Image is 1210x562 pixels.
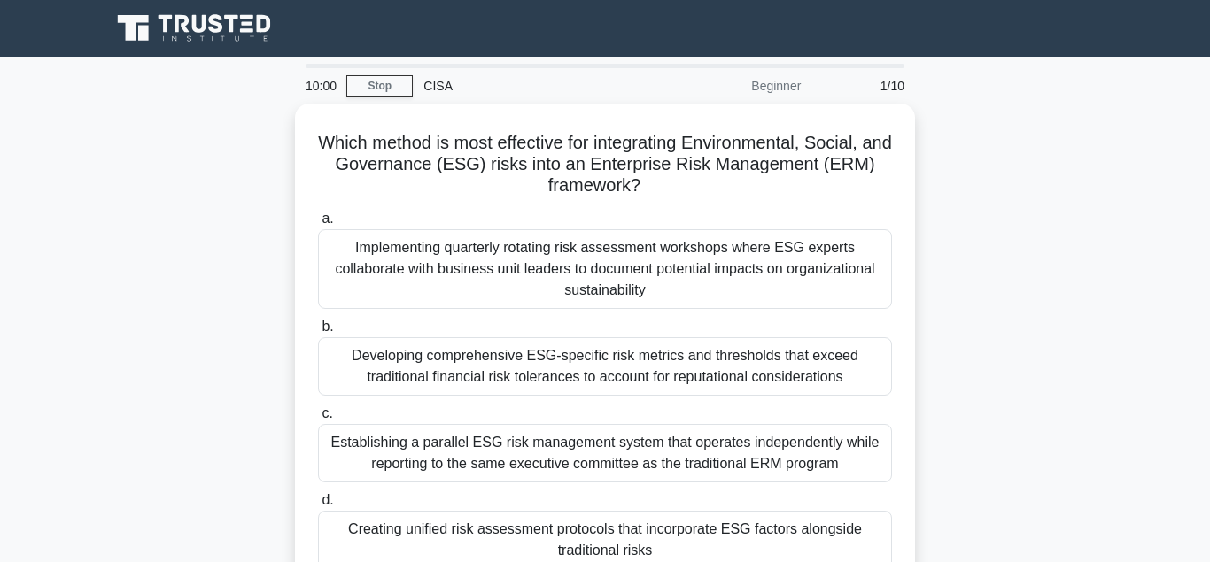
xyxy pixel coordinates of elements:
[318,337,892,396] div: Developing comprehensive ESG-specific risk metrics and thresholds that exceed traditional financi...
[811,68,915,104] div: 1/10
[413,68,656,104] div: CISA
[656,68,811,104] div: Beginner
[322,319,333,334] span: b.
[322,405,332,420] span: c.
[322,211,333,226] span: a.
[318,229,892,309] div: Implementing quarterly rotating risk assessment workshops where ESG experts collaborate with busi...
[316,132,894,197] h5: Which method is most effective for integrating Environmental, Social, and Governance (ESG) risks ...
[322,492,333,507] span: d.
[346,75,413,97] a: Stop
[295,68,346,104] div: 10:00
[318,424,892,482] div: Establishing a parallel ESG risk management system that operates independently while reporting to...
